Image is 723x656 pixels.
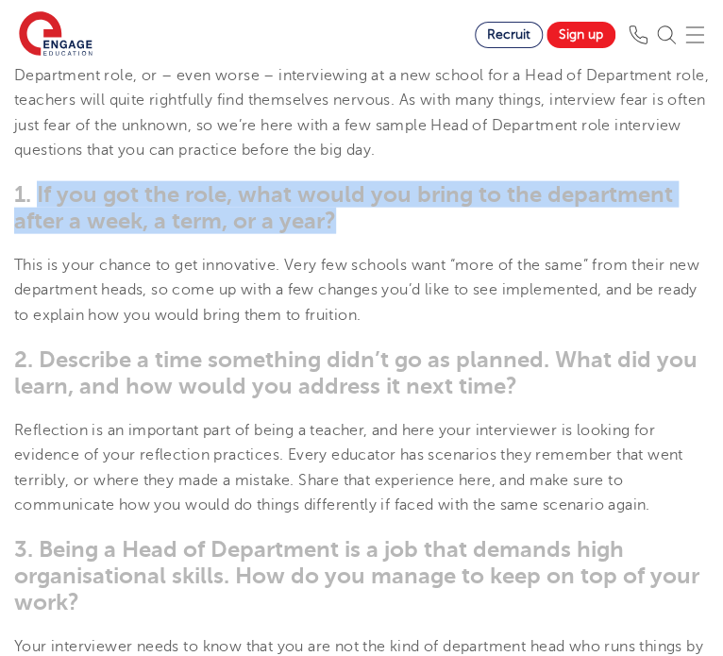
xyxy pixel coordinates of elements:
span: 1. If you got the role, what would you bring to the department after a week, a term, or a year? [14,181,673,234]
span: Reflection is an important part of being a teacher, and here your interviewer is looking for evid... [14,422,682,513]
a: Sign up [546,22,615,48]
img: Search [657,25,676,44]
span: Recruit [487,27,530,42]
a: Recruit [475,22,543,48]
img: Mobile Menu [685,25,704,44]
span: 2. Describe a time something didn’t go as planned. What did you learn, and how would you address ... [14,346,698,399]
img: Phone [629,25,647,44]
span: This is your chance to get innovative. Very few schools want “more of the same” from their new de... [14,257,699,324]
span: Attending an interview is daunting enough, but when you’re up for your school’s Head of Departmen... [14,42,709,159]
img: Engage Education [19,11,92,59]
span: 3. Being a Head of Department is a job that demands high organisational skills. How do you manage... [14,536,699,615]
